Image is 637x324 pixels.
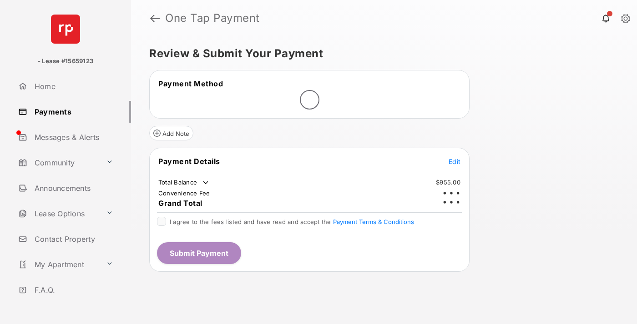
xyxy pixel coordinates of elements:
[15,254,102,275] a: My Apartment
[51,15,80,44] img: svg+xml;base64,PHN2ZyB4bWxucz0iaHR0cDovL3d3dy53My5vcmcvMjAwMC9zdmciIHdpZHRoPSI2NCIgaGVpZ2h0PSI2NC...
[15,75,131,97] a: Home
[15,152,102,174] a: Community
[333,218,414,225] button: I agree to the fees listed and have read and accept the
[15,177,131,199] a: Announcements
[15,279,131,301] a: F.A.Q.
[15,101,131,123] a: Payments
[449,157,460,166] button: Edit
[170,218,414,225] span: I agree to the fees listed and have read and accept the
[15,203,102,224] a: Lease Options
[158,79,223,88] span: Payment Method
[158,199,202,208] span: Grand Total
[158,189,211,197] td: Convenience Fee
[149,126,193,140] button: Add Note
[158,178,210,187] td: Total Balance
[435,178,461,186] td: $955.00
[149,48,612,59] h5: Review & Submit Your Payment
[15,126,131,148] a: Messages & Alerts
[38,57,93,66] p: - Lease #15659123
[158,157,220,166] span: Payment Details
[165,13,260,24] strong: One Tap Payment
[157,242,241,264] button: Submit Payment
[449,158,460,165] span: Edit
[15,228,131,250] a: Contact Property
